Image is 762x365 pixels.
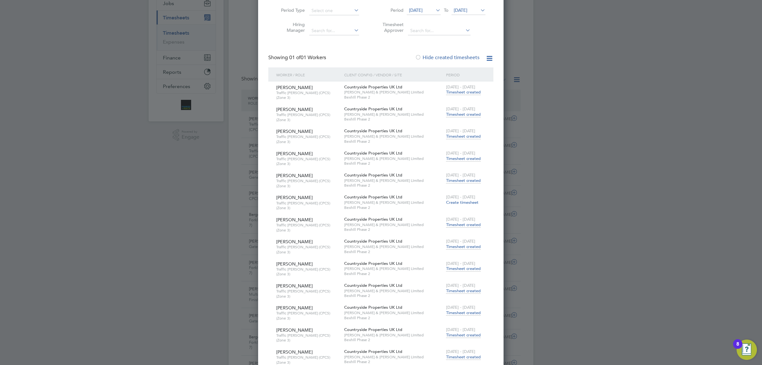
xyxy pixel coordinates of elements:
button: Open Resource Center, 8 new notifications [737,340,757,360]
span: Traffic [PERSON_NAME] (CPCS) (Zone 3) [276,244,339,254]
span: Timesheet created [446,178,481,183]
span: Countryside Properties UK Ltd [344,349,402,354]
span: [PERSON_NAME] [276,173,313,178]
span: Countryside Properties UK Ltd [344,128,402,134]
span: [PERSON_NAME] & [PERSON_NAME] Limited [344,244,443,249]
span: [DATE] - [DATE] [446,106,475,112]
div: Client Config / Vendor / Site [343,67,444,82]
span: Timesheet created [446,89,481,95]
label: Hiring Manager [276,22,305,33]
span: [PERSON_NAME] & [PERSON_NAME] Limited [344,134,443,139]
span: [DATE] - [DATE] [446,283,475,288]
span: Countryside Properties UK Ltd [344,217,402,222]
span: Countryside Properties UK Ltd [344,238,402,244]
span: Countryside Properties UK Ltd [344,106,402,112]
span: [PERSON_NAME] & [PERSON_NAME] Limited [344,156,443,161]
span: Traffic [PERSON_NAME] (CPCS) (Zone 3) [276,311,339,320]
input: Select one [309,6,359,15]
label: Timesheet Approver [375,22,404,33]
div: Worker / Role [275,67,343,82]
span: Traffic [PERSON_NAME] (CPCS) (Zone 3) [276,355,339,365]
span: [DATE] - [DATE] [446,150,475,156]
span: Timesheet created [446,332,481,338]
span: Timesheet created [446,266,481,272]
span: Create timesheet [446,200,478,205]
span: Bexhill Phase 2 [344,205,443,210]
span: Traffic [PERSON_NAME] (CPCS) (Zone 3) [276,156,339,166]
span: [PERSON_NAME] & [PERSON_NAME] Limited [344,310,443,315]
span: [PERSON_NAME] [276,283,313,289]
span: Countryside Properties UK Ltd [344,305,402,310]
span: Bexhill Phase 2 [344,293,443,298]
span: Bexhill Phase 2 [344,359,443,364]
span: Timesheet created [446,354,481,360]
span: [PERSON_NAME] [276,217,313,223]
span: To [442,6,450,14]
span: Countryside Properties UK Ltd [344,261,402,266]
span: Countryside Properties UK Ltd [344,327,402,332]
span: [PERSON_NAME] [276,195,313,200]
span: Countryside Properties UK Ltd [344,150,402,156]
span: [PERSON_NAME] & [PERSON_NAME] Limited [344,266,443,271]
span: [PERSON_NAME] [276,85,313,90]
span: [PERSON_NAME] [276,239,313,244]
span: [PERSON_NAME] [276,261,313,267]
div: 8 [736,344,739,352]
span: [PERSON_NAME] [276,128,313,134]
input: Search for... [408,26,471,35]
span: [PERSON_NAME] & [PERSON_NAME] Limited [344,355,443,360]
span: [PERSON_NAME] & [PERSON_NAME] Limited [344,288,443,293]
span: [DATE] - [DATE] [446,194,475,200]
span: Bexhill Phase 2 [344,337,443,342]
span: [PERSON_NAME] & [PERSON_NAME] Limited [344,333,443,338]
span: Timesheet created [446,134,481,139]
span: Bexhill Phase 2 [344,183,443,188]
span: Traffic [PERSON_NAME] (CPCS) (Zone 3) [276,201,339,210]
span: [PERSON_NAME] [276,305,313,311]
span: [DATE] - [DATE] [446,305,475,310]
span: Traffic [PERSON_NAME] (CPCS) (Zone 3) [276,223,339,232]
label: Hide created timesheets [415,54,479,61]
span: Timesheet created [446,288,481,294]
span: Bexhill Phase 2 [344,161,443,166]
span: [DATE] - [DATE] [446,261,475,266]
span: Traffic [PERSON_NAME] (CPCS) (Zone 3) [276,90,339,100]
span: Traffic [PERSON_NAME] (CPCS) (Zone 3) [276,267,339,277]
span: [PERSON_NAME] & [PERSON_NAME] Limited [344,112,443,117]
span: [DATE] - [DATE] [446,238,475,244]
span: Traffic [PERSON_NAME] (CPCS) (Zone 3) [276,112,339,122]
span: Traffic [PERSON_NAME] (CPCS) (Zone 3) [276,178,339,188]
span: [PERSON_NAME] [276,151,313,156]
span: 01 Workers [289,54,326,61]
span: Countryside Properties UK Ltd [344,172,402,178]
input: Search for... [309,26,359,35]
span: Countryside Properties UK Ltd [344,194,402,200]
div: Showing [268,54,327,61]
span: [PERSON_NAME] & [PERSON_NAME] Limited [344,178,443,183]
span: Timesheet created [446,156,481,162]
span: [DATE] - [DATE] [446,84,475,90]
span: [PERSON_NAME] & [PERSON_NAME] Limited [344,222,443,227]
label: Period Type [276,7,305,13]
span: [DATE] [454,7,467,13]
span: [DATE] - [DATE] [446,128,475,134]
span: Timesheet created [446,222,481,228]
span: Bexhill Phase 2 [344,271,443,276]
span: Timesheet created [446,310,481,316]
span: Bexhill Phase 2 [344,249,443,254]
span: [DATE] [409,7,423,13]
span: Bexhill Phase 2 [344,95,443,100]
span: [DATE] - [DATE] [446,349,475,354]
span: Bexhill Phase 2 [344,227,443,232]
span: [DATE] - [DATE] [446,327,475,332]
span: Bexhill Phase 2 [344,117,443,122]
span: [PERSON_NAME] [276,327,313,333]
label: Period [375,7,404,13]
span: [PERSON_NAME] [276,349,313,355]
span: Timesheet created [446,112,481,117]
span: Countryside Properties UK Ltd [344,84,402,90]
span: Countryside Properties UK Ltd [344,283,402,288]
span: Traffic [PERSON_NAME] (CPCS) (Zone 3) [276,333,339,343]
span: Bexhill Phase 2 [344,315,443,320]
span: Traffic [PERSON_NAME] (CPCS) (Zone 3) [276,134,339,144]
